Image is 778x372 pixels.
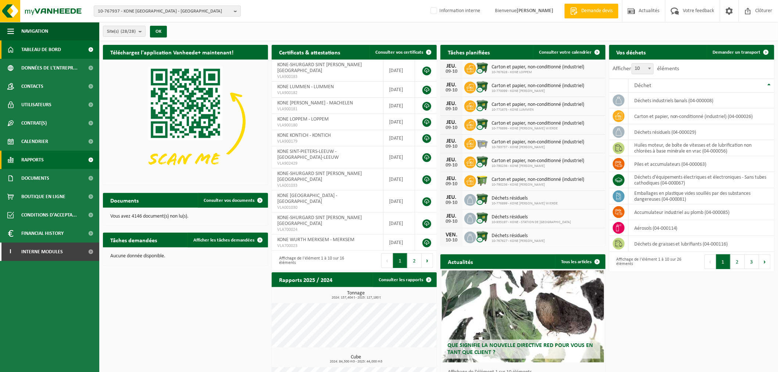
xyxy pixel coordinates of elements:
[373,272,436,287] a: Consulter les rapports
[21,206,77,224] span: Conditions d'accepta...
[7,243,14,261] span: I
[492,196,558,201] span: Déchets résiduels
[407,253,422,268] button: 2
[444,232,459,238] div: VEN.
[277,243,378,249] span: VLA700023
[21,169,49,187] span: Documents
[198,193,267,208] a: Consulter vos documents
[613,254,688,270] div: Affichage de l'élément 1 à 10 sur 26 éléments
[188,233,267,247] a: Afficher les tâches demandées
[492,158,584,164] span: Carton et papier, non-conditionné (industriel)
[492,108,584,112] span: 10-771675 - KONE LUMMEN
[476,62,489,74] img: WB-1100-CU
[745,254,759,269] button: 3
[444,176,459,182] div: JEU.
[707,45,774,60] a: Demander un transport
[383,190,415,212] td: [DATE]
[555,254,605,269] a: Tous les articles
[492,139,584,145] span: Carton et papier, non-conditionné (industriel)
[110,214,261,219] p: Vous avez 4146 document(s) non lu(s).
[383,212,415,235] td: [DATE]
[277,227,378,233] span: VLA700024
[277,117,329,122] span: KONE LOPPEM - LOPPEM
[629,108,774,124] td: carton et papier, non-conditionné (industriel) (04-000026)
[476,155,489,168] img: WB-1100-CU
[579,7,615,15] span: Demande devis
[21,59,78,77] span: Données de l'entrepr...
[492,233,545,239] span: Déchets résiduels
[21,224,64,243] span: Financial History
[277,171,362,182] span: KONE-SHURGARD SINT [PERSON_NAME][GEOGRAPHIC_DATA]
[444,144,459,149] div: 09-10
[370,45,436,60] a: Consulter vos certificats
[629,172,774,188] td: déchets d'équipements électriques et électroniques - Sans tubes cathodiques (04-000067)
[629,93,774,108] td: déchets industriels banals (04-000008)
[277,237,354,243] span: KONE WURTH MERKSEM - MERKSEM
[94,6,241,17] button: 10-767937 - KONE [GEOGRAPHIC_DATA] - [GEOGRAPHIC_DATA]
[375,50,423,55] span: Consulter vos certificats
[517,8,553,14] strong: [PERSON_NAME]
[21,40,61,59] span: Tableau de bord
[444,69,459,74] div: 09-10
[492,121,584,126] span: Carton et papier, non-conditionné (industriel)
[476,118,489,130] img: WB-1100-CU
[121,29,136,34] count: (28/28)
[629,220,774,236] td: aérosols (04-000114)
[492,102,584,108] span: Carton et papier, non-conditionné (industriel)
[277,139,378,144] span: VLA900179
[476,193,489,205] img: WB-1100-CU
[444,219,459,224] div: 09-10
[275,360,437,364] span: 2024: 84,500 m3 - 2025: 44,000 m3
[393,253,407,268] button: 1
[204,198,254,203] span: Consulter vos documents
[759,254,771,269] button: Next
[444,107,459,112] div: 09-10
[476,99,489,112] img: WB-1100-CU
[440,254,480,269] h2: Actualités
[629,156,774,172] td: Piles et accumulateurs (04-000063)
[277,100,353,106] span: KONE [PERSON_NAME] - MACHELEN
[492,239,545,243] span: 10-767627 - KONE [PERSON_NAME]
[277,205,378,211] span: VLA001030
[444,200,459,205] div: 09-10
[277,215,362,226] span: KONE-SHURGARD SINT [PERSON_NAME][GEOGRAPHIC_DATA]
[272,272,340,287] h2: Rapports 2025 / 2024
[103,26,146,37] button: Site(s)(28/28)
[277,122,378,128] span: VLA900180
[629,236,774,252] td: déchets de graisses et lubrifiants (04-000116)
[629,140,774,156] td: huiles moteur, de boîte de vitesses et de lubrification non chlorées à base minérale en vrac (04-...
[492,201,558,206] span: 10-776899 - KONE [PERSON_NAME] WIERDE
[277,106,378,112] span: VLA900181
[442,271,604,362] a: Que signifie la nouvelle directive RED pour vous en tant que client ?
[103,60,268,183] img: Download de VHEPlus App
[444,194,459,200] div: JEU.
[492,145,584,150] span: 10-783737 - KONE [PERSON_NAME]
[629,204,774,220] td: accumulateur industriel au plomb (04-000085)
[150,26,167,37] button: OK
[444,157,459,163] div: JEU.
[422,253,433,268] button: Next
[444,163,459,168] div: 09-10
[444,119,459,125] div: JEU.
[21,22,48,40] span: Navigation
[275,253,351,269] div: Affichage de l'élément 1 à 10 sur 16 éléments
[103,45,241,59] h2: Téléchargez l'application Vanheede+ maintenant!
[492,64,584,70] span: Carton et papier, non-conditionné (industriel)
[632,63,654,74] span: 10
[193,238,254,243] span: Afficher les tâches demandées
[629,124,774,140] td: déchets résiduels (04-000029)
[277,183,378,189] span: VLA001033
[492,164,584,168] span: 10-790236 - KONE [PERSON_NAME]
[447,343,593,355] span: Que signifie la nouvelle directive RED pour vous en tant que client ?
[476,230,489,243] img: WB-1100-CU
[476,212,489,224] img: WB-1100-CU
[21,243,63,261] span: Interne modules
[539,50,592,55] span: Consulter votre calendrier
[383,114,415,130] td: [DATE]
[704,254,716,269] button: Previous
[272,45,347,59] h2: Certificats & attestations
[492,70,584,75] span: 10-767628 - KONE LOPPEM
[444,125,459,130] div: 09-10
[110,254,261,259] p: Aucune donnée disponible.
[492,177,584,183] span: Carton et papier, non-conditionné (industriel)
